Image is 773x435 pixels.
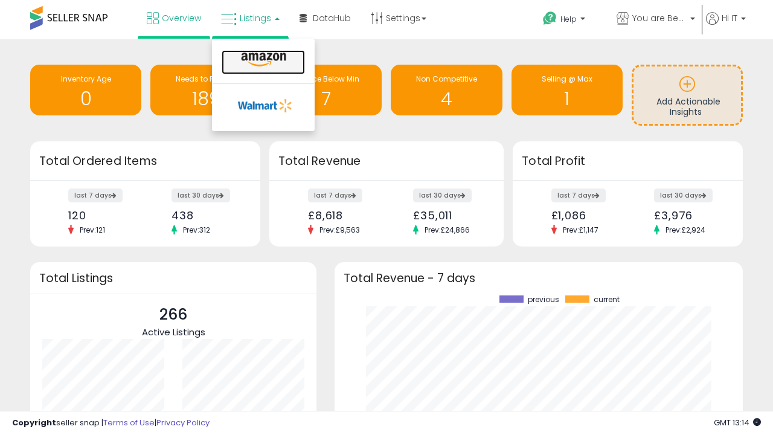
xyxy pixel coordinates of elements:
h3: Total Profit [522,153,734,170]
span: Add Actionable Insights [656,95,720,118]
label: last 30 days [413,188,472,202]
a: Privacy Policy [156,417,210,428]
span: DataHub [313,12,351,24]
label: last 7 days [68,188,123,202]
a: Terms of Use [103,417,155,428]
a: Non Competitive 4 [391,65,502,115]
span: Non Competitive [416,74,477,84]
span: Prev: 312 [177,225,216,235]
a: Needs to Reprice 189 [150,65,261,115]
label: last 30 days [654,188,713,202]
h1: 0 [36,89,135,109]
a: Inventory Age 0 [30,65,141,115]
span: Inventory Age [61,74,111,84]
span: previous [528,295,559,304]
div: £1,086 [551,209,619,222]
span: Active Listings [142,326,205,338]
h3: Total Revenue - 7 days [344,274,734,283]
h3: Total Listings [39,274,307,283]
span: Needs to Reprice [176,74,237,84]
div: £8,618 [308,209,377,222]
a: BB Price Below Min 7 [271,65,382,115]
div: £35,011 [413,209,483,222]
span: Selling @ Max [542,74,592,84]
span: Prev: 121 [74,225,111,235]
i: Get Help [542,11,557,26]
a: Hi IT [706,12,746,39]
label: last 7 days [551,188,606,202]
h1: 4 [397,89,496,109]
span: Prev: £24,866 [419,225,476,235]
a: Help [533,2,606,39]
span: Prev: £9,563 [313,225,366,235]
span: Hi IT [722,12,737,24]
label: last 30 days [172,188,230,202]
div: seller snap | | [12,417,210,429]
p: 266 [142,303,205,326]
span: Help [560,14,577,24]
span: current [594,295,620,304]
h3: Total Ordered Items [39,153,251,170]
span: BB Price Below Min [293,74,359,84]
strong: Copyright [12,417,56,428]
h1: 1 [518,89,617,109]
a: Selling @ Max 1 [512,65,623,115]
span: Prev: £1,147 [557,225,605,235]
span: Overview [162,12,201,24]
h1: 7 [277,89,376,109]
h1: 189 [156,89,255,109]
div: £3,976 [654,209,722,222]
span: Listings [240,12,271,24]
span: You are Beautiful ([GEOGRAPHIC_DATA]) [632,12,687,24]
h3: Total Revenue [278,153,495,170]
span: 2025-09-12 13:14 GMT [714,417,761,428]
div: 120 [68,209,136,222]
span: Prev: £2,924 [659,225,711,235]
label: last 7 days [308,188,362,202]
a: Add Actionable Insights [633,66,741,124]
div: 438 [172,209,239,222]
